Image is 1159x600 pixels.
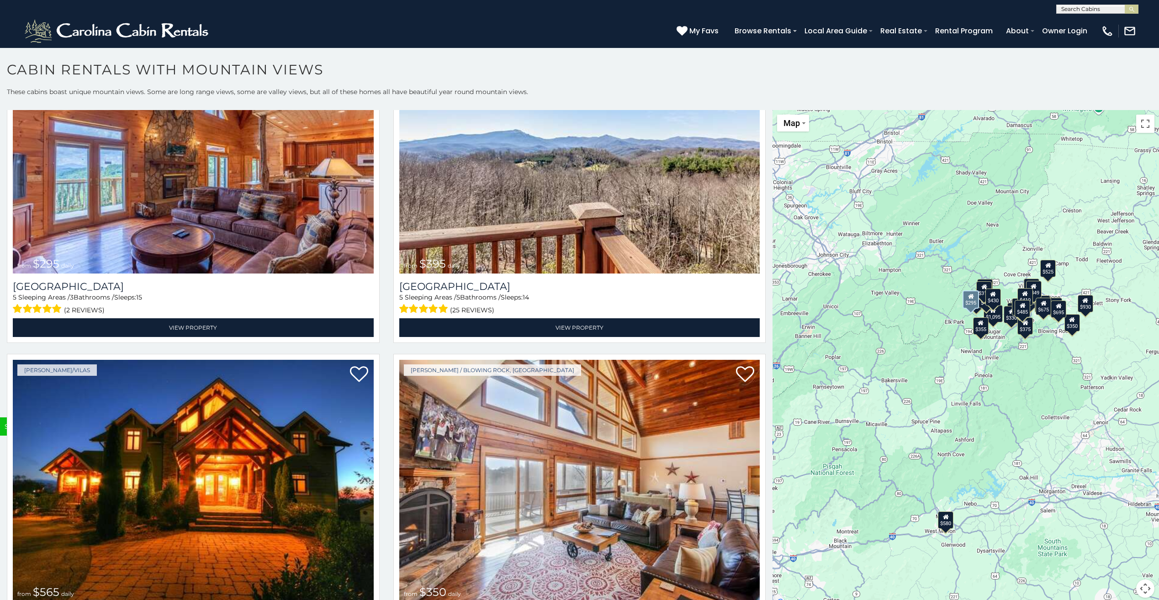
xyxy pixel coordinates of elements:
a: Local Area Guide [800,23,872,39]
a: Stone Ridge Lodge from $395 daily [399,32,760,274]
a: View Property [399,318,760,337]
div: Sleeping Areas / Bathrooms / Sleeps: [13,293,374,316]
div: $355 [973,317,989,335]
a: About [1001,23,1033,39]
span: 5 [456,293,460,301]
div: $295 [963,290,979,309]
a: Real Estate [876,23,926,39]
span: 14 [523,293,529,301]
div: $410 [1017,288,1033,305]
div: $525 [1041,260,1056,277]
img: Sunset View Lodge [13,32,374,274]
span: $350 [419,585,446,599]
div: $349 [1026,281,1042,298]
div: $395 [1035,295,1050,313]
div: $675 [1036,298,1051,315]
span: My Favs [689,25,719,37]
div: $375 [1017,317,1033,335]
img: phone-regular-white.png [1101,25,1114,37]
img: White-1-2.png [23,17,212,45]
span: daily [448,590,461,597]
span: $565 [33,585,59,599]
div: $1,095 [984,305,1003,322]
div: $930 [1078,295,1093,312]
div: $400 [1012,298,1027,316]
span: daily [448,262,460,269]
span: $295 [33,257,59,270]
a: [GEOGRAPHIC_DATA] [13,280,374,293]
div: $350 [1064,314,1080,332]
div: $325 [977,279,993,296]
div: $310 [976,281,992,299]
span: 5 [399,293,403,301]
img: Stone Ridge Lodge [399,32,760,274]
button: Toggle fullscreen view [1136,115,1154,133]
span: daily [61,262,74,269]
a: My Favs [677,25,721,37]
button: Change map style [777,115,809,132]
div: Sleeping Areas / Bathrooms / Sleeps: [399,293,760,316]
div: $565 [1024,279,1039,296]
h3: Stone Ridge Lodge [399,280,760,293]
span: 15 [136,293,142,301]
div: $430 [985,289,1001,306]
a: [PERSON_NAME]/Vilas [17,364,97,376]
a: Browse Rentals [730,23,796,39]
button: Map camera controls [1136,579,1154,598]
div: $695 [1051,300,1067,318]
div: $580 [938,511,953,529]
a: View Property [13,318,374,337]
a: Sunset View Lodge from $295 daily [13,32,374,274]
a: Add to favorites [350,365,368,384]
a: Add to favorites [736,365,754,384]
a: [GEOGRAPHIC_DATA] [399,280,760,293]
span: (25 reviews) [450,304,494,316]
span: Map [783,118,800,128]
div: $315 [1047,298,1062,315]
h3: Sunset View Lodge [13,280,374,293]
span: from [404,590,418,597]
span: from [404,262,418,269]
span: 3 [70,293,74,301]
span: $395 [419,257,446,270]
div: $330 [1004,306,1019,323]
div: $485 [1015,300,1030,317]
span: from [17,262,31,269]
span: 5 [13,293,16,301]
span: daily [61,590,74,597]
img: mail-regular-white.png [1123,25,1136,37]
span: (2 reviews) [64,304,105,316]
a: Owner Login [1037,23,1092,39]
a: Rental Program [931,23,997,39]
span: from [17,590,31,597]
a: [PERSON_NAME] / Blowing Rock, [GEOGRAPHIC_DATA] [404,364,581,376]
